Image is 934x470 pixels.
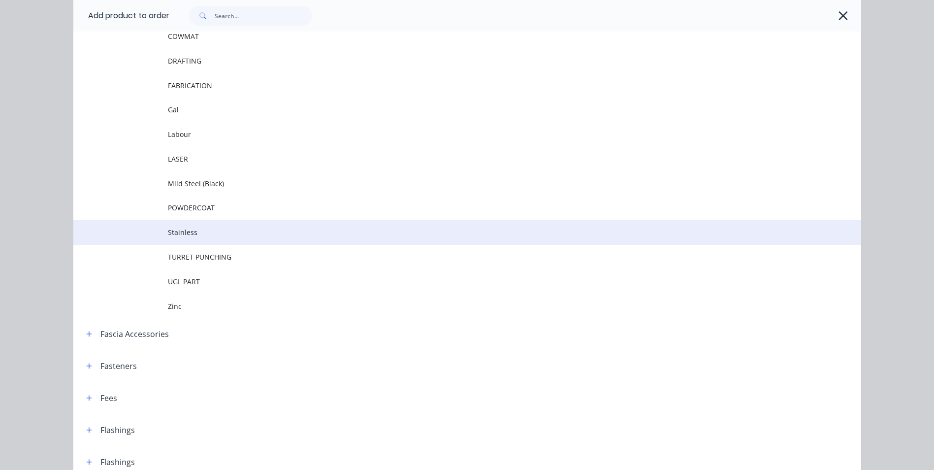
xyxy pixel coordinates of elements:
[100,328,169,340] div: Fascia Accessories
[100,456,135,468] div: Flashings
[100,360,137,372] div: Fasteners
[168,154,722,164] span: LASER
[168,80,722,91] span: FABRICATION
[168,31,722,41] span: COWMAT
[168,56,722,66] span: DRAFTING
[215,6,312,26] input: Search...
[168,104,722,115] span: Gal
[168,252,722,262] span: TURRET PUNCHING
[100,392,117,404] div: Fees
[100,424,135,436] div: Flashings
[168,276,722,287] span: UGL PART
[168,227,722,237] span: Stainless
[168,129,722,139] span: Labour
[168,202,722,213] span: POWDERCOAT
[168,178,722,189] span: Mild Steel (Black)
[168,301,722,311] span: Zinc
